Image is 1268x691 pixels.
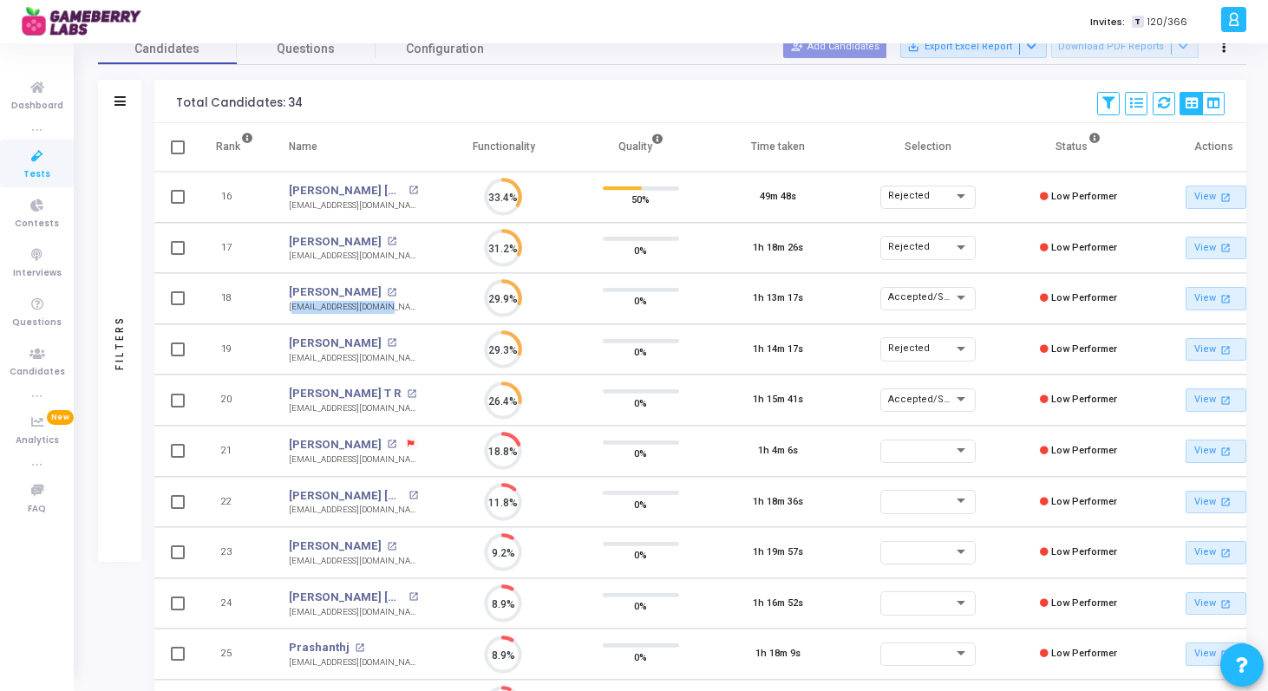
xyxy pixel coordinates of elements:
[1051,496,1117,507] span: Low Performer
[1132,16,1143,29] span: T
[198,477,271,528] td: 22
[198,123,271,172] th: Rank
[791,41,803,53] mat-icon: person_add_alt
[98,40,237,58] span: Candidates
[289,301,418,314] div: [EMAIL_ADDRESS][DOMAIN_NAME]
[907,41,919,53] mat-icon: save_alt
[634,546,647,564] span: 0%
[888,342,930,354] span: Rejected
[634,241,647,258] span: 0%
[198,324,271,375] td: 19
[1051,191,1117,202] span: Low Performer
[1186,237,1246,260] a: View
[753,495,803,510] div: 1h 18m 36s
[289,606,418,619] div: [EMAIL_ADDRESS][DOMAIN_NAME]
[634,343,647,361] span: 0%
[11,99,63,114] span: Dashboard
[13,266,62,281] span: Interviews
[198,172,271,223] td: 16
[760,190,796,205] div: 49m 48s
[198,426,271,477] td: 21
[198,375,271,426] td: 20
[1186,388,1246,412] a: View
[1218,190,1232,205] mat-icon: open_in_new
[289,385,402,402] a: [PERSON_NAME] T R
[1186,338,1246,362] a: View
[1186,541,1246,564] a: View
[751,137,805,156] div: Time taken
[1186,491,1246,514] a: View
[1218,647,1232,662] mat-icon: open_in_new
[387,542,396,551] mat-icon: open_in_new
[634,394,647,411] span: 0%
[1090,15,1125,29] label: Invites:
[198,629,271,680] td: 25
[753,393,803,407] div: 1h 15m 41s
[846,123,1010,172] th: Selection
[289,137,317,156] div: Name
[1147,15,1187,29] span: 120/366
[289,504,418,517] div: [EMAIL_ADDRESS][DOMAIN_NAME]
[1051,546,1117,557] span: Low Performer
[289,453,418,466] div: [EMAIL_ADDRESS][DOMAIN_NAME]
[1218,342,1232,357] mat-icon: open_in_new
[1218,291,1232,306] mat-icon: open_in_new
[28,502,46,517] span: FAQ
[1051,648,1117,659] span: Low Performer
[198,273,271,324] td: 18
[1186,642,1246,666] a: View
[198,527,271,578] td: 23
[112,247,127,438] div: Filters
[634,495,647,512] span: 0%
[387,440,396,449] mat-icon: open_in_new
[289,656,418,669] div: [EMAIL_ADDRESS][DOMAIN_NAME]
[289,487,403,505] a: [PERSON_NAME] [PERSON_NAME]
[1010,123,1147,172] th: Status
[406,40,484,58] span: Configuration
[753,291,803,306] div: 1h 13m 17s
[387,237,396,246] mat-icon: open_in_new
[409,491,418,500] mat-icon: open_in_new
[289,402,418,415] div: [EMAIL_ADDRESS][DOMAIN_NAME]
[1051,394,1117,405] span: Low Performer
[1051,343,1117,355] span: Low Performer
[1180,92,1225,115] div: View Options
[1218,545,1232,560] mat-icon: open_in_new
[22,4,152,39] img: logo
[289,335,382,352] a: [PERSON_NAME]
[758,444,798,459] div: 1h 4m 6s
[1218,444,1232,459] mat-icon: open_in_new
[409,592,418,602] mat-icon: open_in_new
[435,123,572,172] th: Functionality
[1051,242,1117,253] span: Low Performer
[755,647,801,662] div: 1h 18m 9s
[289,250,418,263] div: [EMAIL_ADDRESS][DOMAIN_NAME]
[783,36,886,58] button: Add Candidates
[1186,287,1246,310] a: View
[1186,440,1246,463] a: View
[289,436,382,453] a: [PERSON_NAME]
[888,291,987,303] span: Accepted/Shortlisted
[634,445,647,462] span: 0%
[289,284,382,301] a: [PERSON_NAME]
[1186,186,1246,209] a: View
[1051,36,1199,58] button: Download PDF Reports
[198,578,271,629] td: 24
[176,96,303,110] div: Total Candidates: 34
[753,241,803,256] div: 1h 18m 26s
[634,292,647,310] span: 0%
[631,191,650,208] span: 50%
[289,233,382,251] a: [PERSON_NAME]
[237,40,376,58] span: Questions
[15,217,59,231] span: Contests
[1051,292,1117,303] span: Low Performer
[198,223,271,274] td: 17
[23,167,50,182] span: Tests
[289,538,382,555] a: [PERSON_NAME]
[409,186,418,195] mat-icon: open_in_new
[1186,592,1246,616] a: View
[753,342,803,357] div: 1h 14m 17s
[289,639,350,656] a: Prashanthj
[753,545,803,560] div: 1h 19m 57s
